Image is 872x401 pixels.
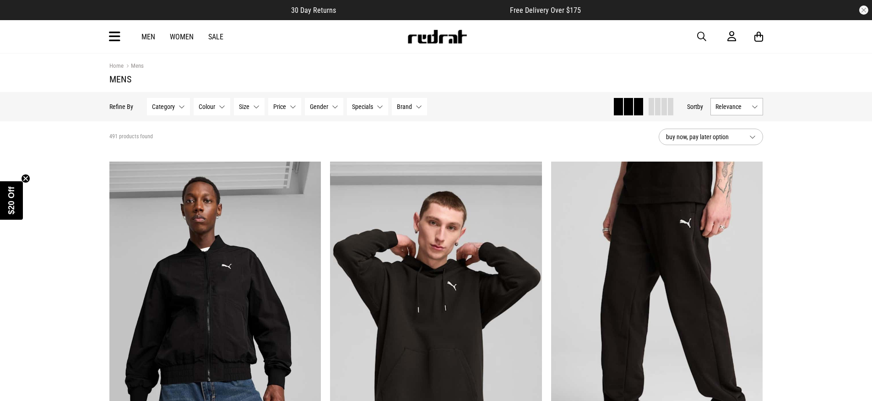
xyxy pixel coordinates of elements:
[347,98,388,115] button: Specials
[310,103,328,110] span: Gender
[199,103,215,110] span: Colour
[659,129,763,145] button: buy now, pay later option
[354,5,492,15] iframe: Customer reviews powered by Trustpilot
[273,103,286,110] span: Price
[109,103,133,110] p: Refine By
[510,6,581,15] span: Free Delivery Over $175
[7,186,16,214] span: $20 Off
[687,101,703,112] button: Sortby
[397,103,412,110] span: Brand
[268,98,301,115] button: Price
[710,98,763,115] button: Relevance
[407,30,467,43] img: Redrat logo
[109,74,763,85] h1: Mens
[109,133,153,141] span: 491 products found
[194,98,230,115] button: Colour
[239,103,249,110] span: Size
[109,62,124,69] a: Home
[291,6,336,15] span: 30 Day Returns
[208,33,223,41] a: Sale
[152,103,175,110] span: Category
[715,103,748,110] span: Relevance
[170,33,194,41] a: Women
[234,98,265,115] button: Size
[147,98,190,115] button: Category
[21,174,30,183] button: Close teaser
[141,33,155,41] a: Men
[392,98,427,115] button: Brand
[352,103,373,110] span: Specials
[305,98,343,115] button: Gender
[666,131,742,142] span: buy now, pay later option
[124,62,144,71] a: Mens
[697,103,703,110] span: by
